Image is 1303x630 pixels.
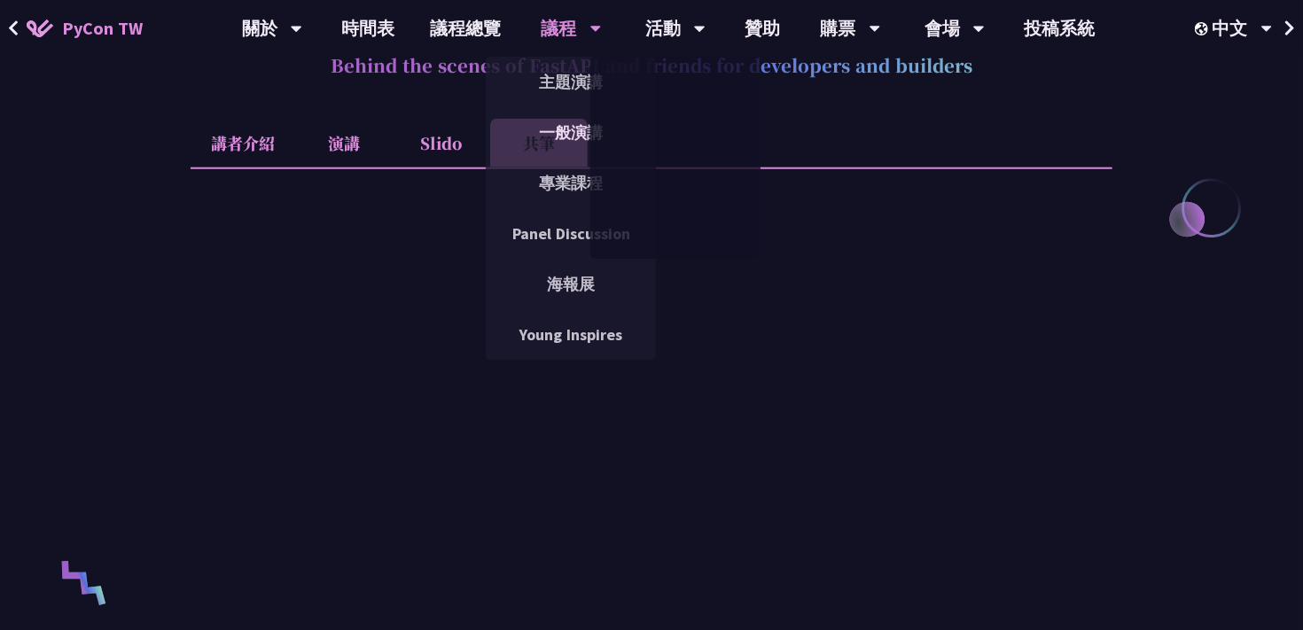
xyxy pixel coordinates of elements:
a: PyCon TW [9,6,160,51]
a: 專業課程 [486,162,656,204]
li: 演講 [295,119,393,167]
span: PyCon TW [62,15,143,42]
img: Locale Icon [1195,22,1213,35]
a: Panel Discussion [486,213,656,254]
li: Slido [393,119,490,167]
img: Home icon of PyCon TW 2025 [27,19,53,37]
a: Young Inspires [486,314,656,355]
li: 講者介紹 [191,119,295,167]
a: 主題演講 [486,61,656,103]
a: 一般演講 [486,112,656,153]
a: 海報展 [486,263,656,305]
h2: Behind the scenes of FastAPI and friends for developers and builders [191,39,1112,92]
